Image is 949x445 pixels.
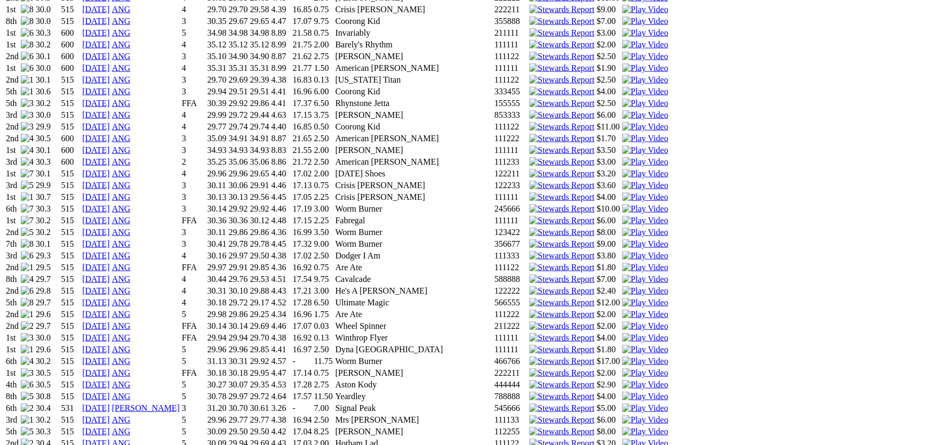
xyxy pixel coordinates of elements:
[21,169,34,179] img: 7
[529,134,594,143] img: Stewards Report
[112,321,131,330] a: ANG
[622,380,668,389] a: View replay
[21,298,34,308] img: 8
[112,357,131,366] a: ANG
[228,16,248,27] td: 29.67
[112,216,131,225] a: ANG
[529,357,594,366] img: Stewards Report
[622,87,668,96] img: Play Video
[622,5,668,14] a: View replay
[249,39,269,50] td: 35.12
[21,380,34,390] img: 6
[112,75,131,84] a: ANG
[622,28,668,38] img: Play Video
[270,28,291,38] td: 8.89
[596,28,620,38] td: $3.00
[622,251,668,260] a: View replay
[596,16,620,27] td: $7.00
[82,145,110,155] a: [DATE]
[622,17,668,26] a: View replay
[529,122,594,132] img: Stewards Report
[529,228,594,237] img: Stewards Report
[313,28,333,38] td: 0.75
[61,28,81,38] td: 600
[249,51,269,62] td: 34.90
[21,157,34,167] img: 4
[622,40,668,50] img: Play Video
[622,75,668,84] a: View replay
[61,4,81,15] td: 515
[82,239,110,248] a: [DATE]
[529,345,594,354] img: Stewards Report
[494,51,528,62] td: 111122
[529,17,594,26] img: Stewards Report
[112,122,131,131] a: ANG
[82,228,110,237] a: [DATE]
[112,415,131,424] a: ANG
[21,99,34,108] img: 3
[529,52,594,61] img: Stewards Report
[529,392,594,401] img: Stewards Report
[82,274,110,284] a: [DATE]
[270,16,291,27] td: 4.47
[334,16,492,27] td: Coorong Kid
[529,157,594,167] img: Stewards Report
[82,298,110,307] a: [DATE]
[622,310,668,319] a: View replay
[249,28,269,38] td: 34.98
[622,333,668,343] img: Play Video
[622,298,668,307] a: View replay
[21,63,34,73] img: 6
[292,4,312,15] td: 16.85
[61,16,81,27] td: 515
[21,392,34,401] img: 5
[292,51,312,62] td: 21.62
[21,239,34,249] img: 8
[82,87,110,96] a: [DATE]
[82,157,110,166] a: [DATE]
[82,28,110,37] a: [DATE]
[622,5,668,14] img: Play Video
[529,274,594,284] img: Stewards Report
[529,321,594,331] img: Stewards Report
[249,4,269,15] td: 29.58
[82,99,110,108] a: [DATE]
[334,51,492,62] td: [PERSON_NAME]
[596,51,620,62] td: $2.50
[112,228,131,237] a: ANG
[112,63,131,72] a: ANG
[334,39,492,50] td: Barely's Rhythm
[622,204,668,214] img: Play Video
[292,16,312,27] td: 17.07
[112,110,131,119] a: ANG
[181,63,206,74] td: 4
[112,333,131,342] a: ANG
[529,368,594,378] img: Stewards Report
[292,28,312,38] td: 21.58
[82,134,110,143] a: [DATE]
[5,16,19,27] td: 8th
[622,169,668,178] a: View replay
[206,16,227,27] td: 30.35
[5,4,19,15] td: 1st
[82,286,110,295] a: [DATE]
[622,286,668,296] img: Play Video
[5,51,19,62] td: 2nd
[112,192,131,201] a: ANG
[596,4,620,15] td: $9.00
[313,39,333,50] td: 2.00
[82,17,110,26] a: [DATE]
[270,4,291,15] td: 4.39
[112,310,131,319] a: ANG
[21,274,34,284] img: 4
[494,4,528,15] td: 222211
[622,134,668,143] img: Play Video
[21,333,34,343] img: 3
[529,239,594,249] img: Stewards Report
[334,28,492,38] td: Invariably
[334,4,492,15] td: Crisis [PERSON_NAME]
[622,204,668,213] a: View replay
[21,415,34,425] img: 1
[622,427,668,436] img: Play Video
[622,87,668,96] a: View replay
